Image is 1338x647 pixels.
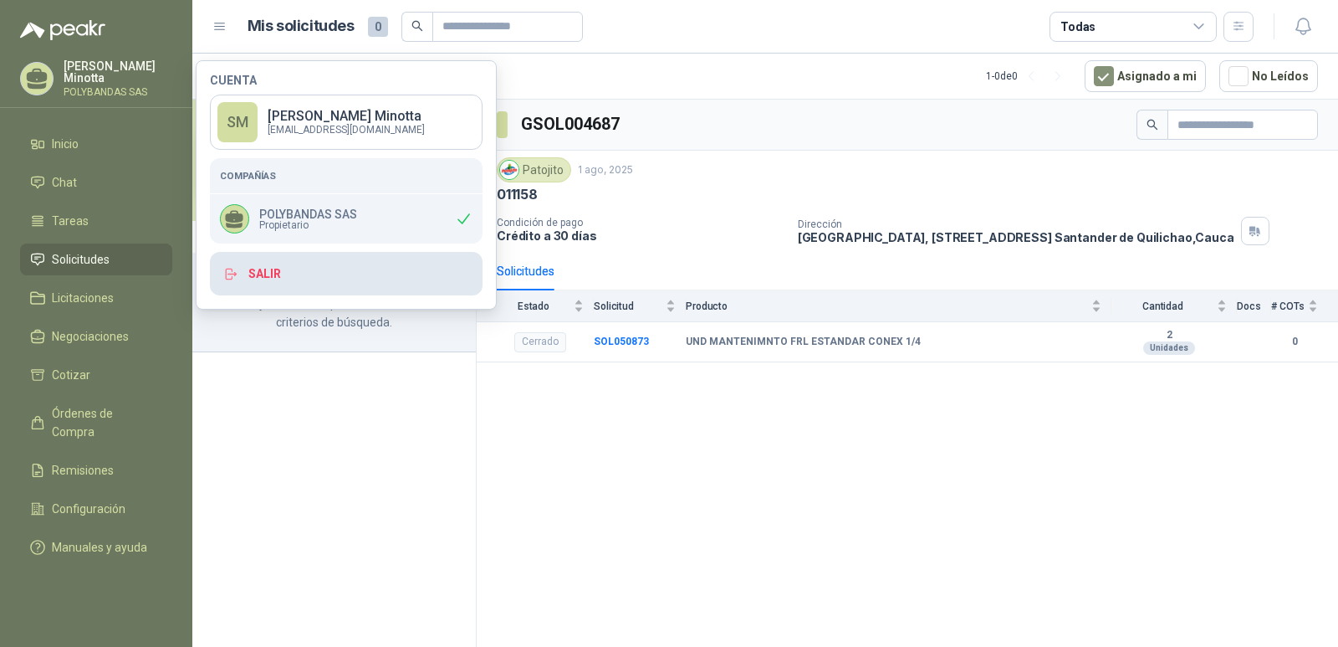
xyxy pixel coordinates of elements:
[52,366,90,384] span: Cotizar
[497,262,554,280] div: Solicitudes
[1271,300,1305,312] span: # COTs
[514,332,566,352] div: Cerrado
[477,290,594,321] th: Estado
[411,20,423,32] span: search
[52,212,89,230] span: Tareas
[20,244,172,275] a: Solicitudes
[20,128,172,160] a: Inicio
[686,290,1111,321] th: Producto
[1085,60,1206,92] button: Asignado a mi
[20,282,172,314] a: Licitaciones
[20,359,172,391] a: Cotizar
[52,327,129,346] span: Negociaciones
[1111,329,1227,342] b: 2
[798,218,1234,230] p: Dirección
[210,194,483,244] div: POLYBANDAS SASPropietario
[497,229,784,243] p: Crédito a 30 días
[52,289,114,307] span: Licitaciones
[1271,334,1318,350] b: 0
[798,230,1234,244] p: [GEOGRAPHIC_DATA], [STREET_ADDRESS] Santander de Quilichao , Cauca
[220,168,472,183] h5: Compañías
[20,167,172,198] a: Chat
[268,110,425,123] p: [PERSON_NAME] Minotta
[210,74,483,86] h4: Cuenta
[20,493,172,525] a: Configuración
[497,217,784,229] p: Condición de pago
[20,531,172,563] a: Manuales y ayuda
[1219,60,1318,92] button: No Leídos
[52,538,147,557] span: Manuales y ayuda
[217,102,258,142] div: SM
[210,95,483,150] a: SM[PERSON_NAME] Minotta[EMAIL_ADDRESS][DOMAIN_NAME]
[594,300,662,312] span: Solicitud
[52,135,79,153] span: Inicio
[1060,18,1095,36] div: Todas
[20,321,172,352] a: Negociaciones
[1143,341,1195,355] div: Unidades
[497,300,570,312] span: Estado
[497,186,538,203] p: 011158
[52,173,77,192] span: Chat
[259,220,357,230] span: Propietario
[52,500,125,518] span: Configuración
[248,14,355,39] h1: Mis solicitudes
[259,208,357,220] p: POLYBANDAS SAS
[1237,290,1271,321] th: Docs
[64,60,172,84] p: [PERSON_NAME] Minotta
[268,125,425,135] p: [EMAIL_ADDRESS][DOMAIN_NAME]
[20,205,172,237] a: Tareas
[20,398,172,448] a: Órdenes de Compra
[986,63,1071,90] div: 1 - 0 de 0
[20,454,172,486] a: Remisiones
[686,300,1088,312] span: Producto
[52,461,114,480] span: Remisiones
[594,336,649,347] a: SOL050873
[64,87,172,97] p: POLYBANDAS SAS
[578,162,633,178] p: 1 ago, 2025
[1146,119,1158,131] span: search
[521,111,622,137] h3: GSOL004687
[20,20,105,40] img: Logo peakr
[368,17,388,37] span: 0
[52,404,156,441] span: Órdenes de Compra
[497,157,571,182] div: Patojito
[1271,290,1338,321] th: # COTs
[686,336,921,349] b: UND MANTENIMNTO FRL ESTANDAR CONEX 1/4
[212,295,456,331] p: No hay solicitudes que coincidan con tus criterios de búsqueda.
[1111,290,1237,321] th: Cantidad
[594,290,686,321] th: Solicitud
[210,252,483,295] button: Salir
[52,250,110,269] span: Solicitudes
[1111,300,1213,312] span: Cantidad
